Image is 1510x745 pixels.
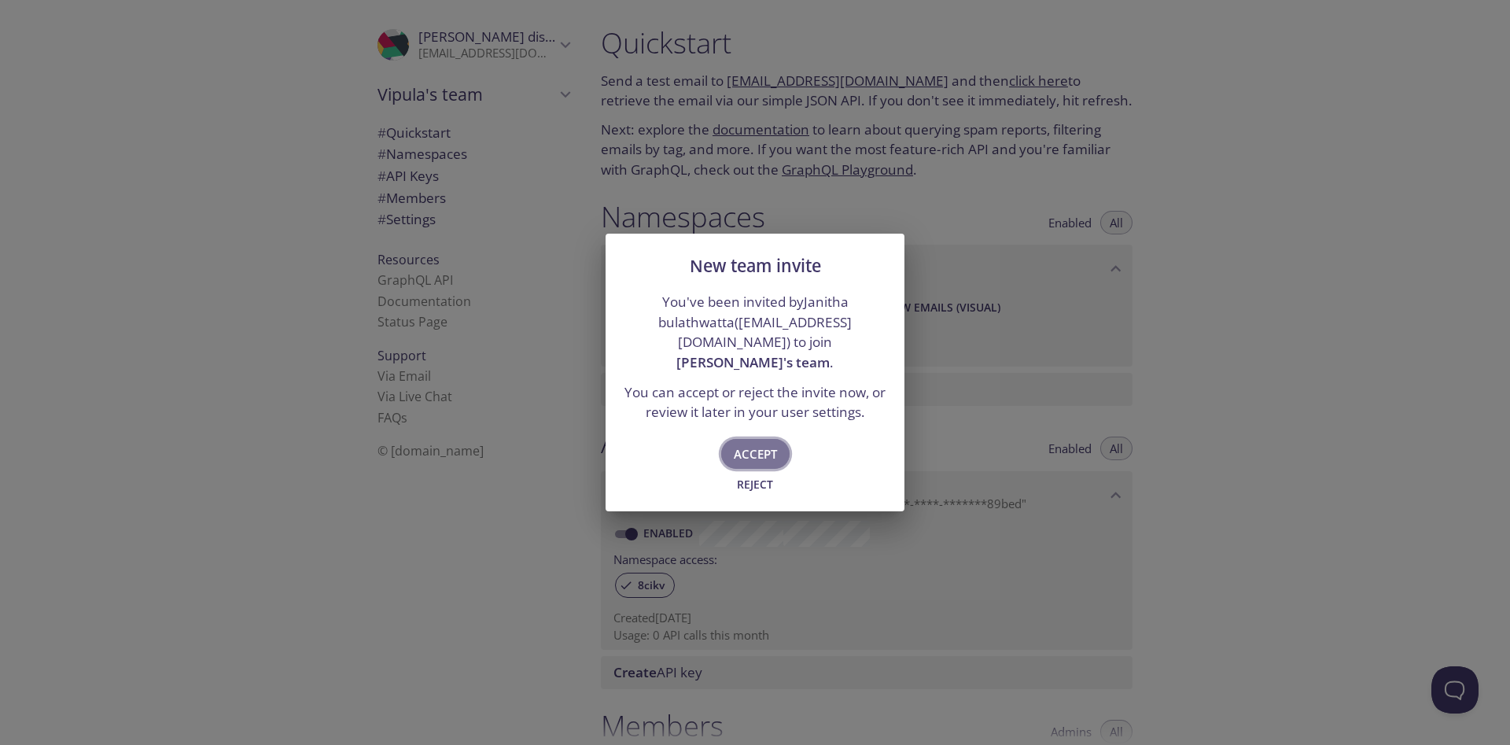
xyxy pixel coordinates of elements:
span: Reject [734,475,776,494]
p: You can accept or reject the invite now, or review it later in your user settings. [624,382,886,422]
span: New team invite [690,254,821,277]
button: Accept [721,439,790,469]
span: [PERSON_NAME]'s team [676,353,830,371]
span: Accept [734,444,777,464]
p: You've been invited by Janitha bulathwatta ( ) to join . [624,292,886,373]
button: Reject [730,472,780,497]
a: [EMAIL_ADDRESS][DOMAIN_NAME] [678,313,852,352]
